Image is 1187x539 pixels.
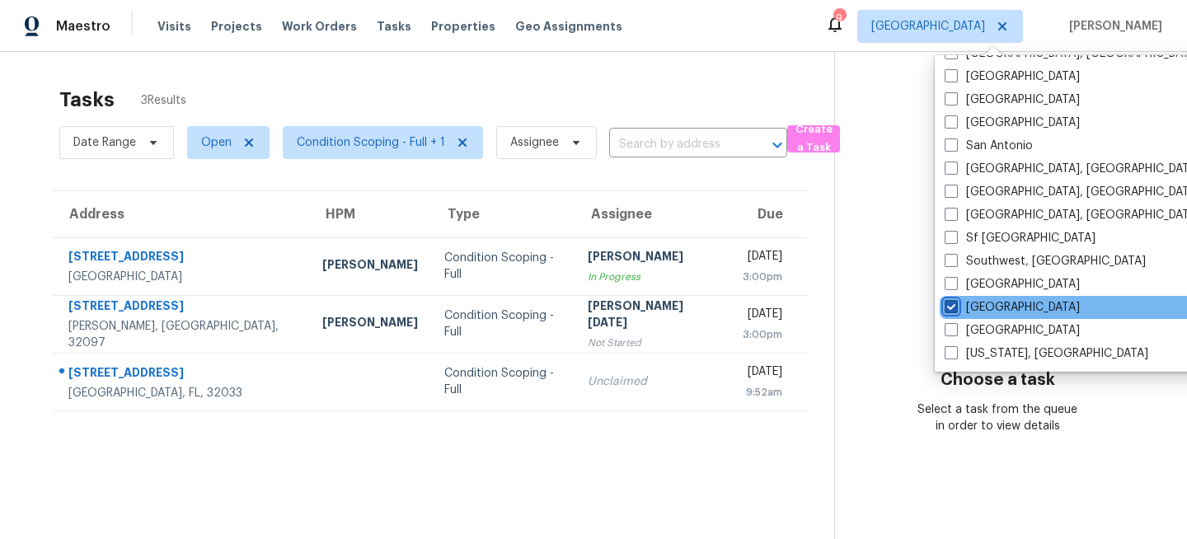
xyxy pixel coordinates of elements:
span: Visits [157,18,191,35]
label: [GEOGRAPHIC_DATA] [945,299,1080,316]
div: [PERSON_NAME] [322,256,418,277]
div: [STREET_ADDRESS] [68,248,296,269]
div: [STREET_ADDRESS] [68,298,296,318]
th: HPM [309,191,431,237]
div: In Progress [588,269,716,285]
span: [GEOGRAPHIC_DATA] [871,18,985,35]
label: [GEOGRAPHIC_DATA] [945,276,1080,293]
span: Assignee [510,134,559,151]
span: 3 Results [141,92,186,109]
label: [GEOGRAPHIC_DATA] [945,68,1080,85]
th: Address [53,191,309,237]
div: 9 [833,10,845,26]
label: Sf [GEOGRAPHIC_DATA] [945,230,1096,246]
div: Condition Scoping - Full [444,307,561,340]
div: [GEOGRAPHIC_DATA], FL, 32033 [68,385,296,401]
button: Create a Task [787,125,840,152]
div: 3:00pm [743,269,782,285]
span: Geo Assignments [515,18,622,35]
div: Select a task from the queue in order to view details [917,401,1080,434]
label: [GEOGRAPHIC_DATA] [945,322,1080,339]
div: Not Started [588,335,716,351]
span: Create a Task [795,120,832,158]
div: [GEOGRAPHIC_DATA] [68,269,296,285]
div: Unclaimed [588,373,716,390]
h2: Tasks [59,91,115,108]
th: Type [431,191,575,237]
div: 3:00pm [743,326,782,343]
label: Southwest, [GEOGRAPHIC_DATA] [945,253,1146,269]
label: [GEOGRAPHIC_DATA] [945,91,1080,108]
span: Condition Scoping - Full + 1 [297,134,445,151]
span: Open [201,134,232,151]
div: Condition Scoping - Full [444,365,561,398]
div: [STREET_ADDRESS] [68,364,296,385]
input: Search by address [609,132,741,157]
span: Date Range [73,134,136,151]
th: Assignee [575,191,730,237]
span: Work Orders [282,18,357,35]
span: [PERSON_NAME] [1063,18,1162,35]
span: Properties [431,18,495,35]
div: 9:52am [743,384,782,401]
div: [PERSON_NAME] [588,248,716,269]
div: [PERSON_NAME], [GEOGRAPHIC_DATA], 32097 [68,318,296,351]
div: Condition Scoping - Full [444,250,561,283]
label: San Antonio [945,138,1033,154]
div: [DATE] [743,248,782,269]
th: Due [730,191,808,237]
div: [PERSON_NAME][DATE] [588,298,716,335]
span: Tasks [377,21,411,32]
label: [US_STATE], [GEOGRAPHIC_DATA] [945,345,1148,362]
div: [DATE] [743,306,782,326]
div: [PERSON_NAME] [322,314,418,335]
h3: Choose a task [941,372,1055,388]
div: [DATE] [743,363,782,384]
span: Projects [211,18,262,35]
span: Maestro [56,18,110,35]
button: Open [766,134,789,157]
label: [GEOGRAPHIC_DATA] [945,115,1080,131]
